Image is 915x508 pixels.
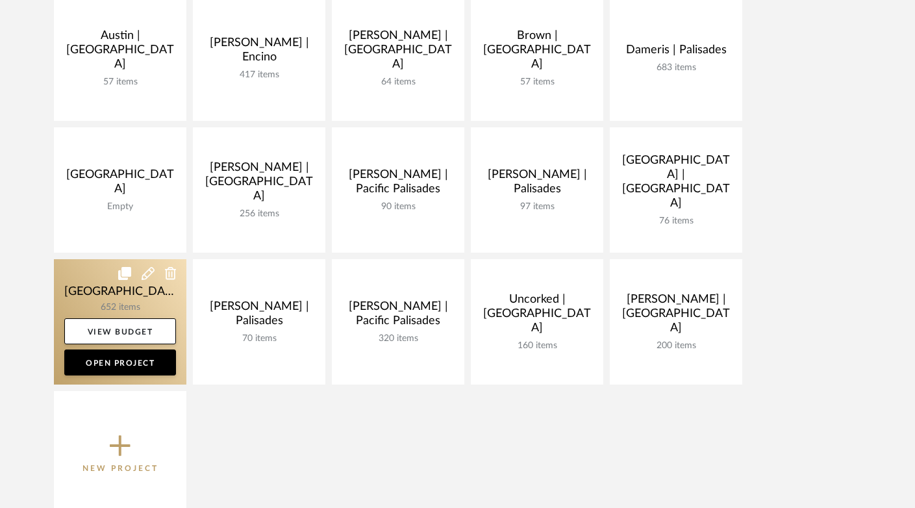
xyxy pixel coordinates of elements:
[620,292,732,340] div: [PERSON_NAME] | [GEOGRAPHIC_DATA]
[64,318,176,344] a: View Budget
[203,299,315,333] div: [PERSON_NAME] | Palisades
[342,29,454,77] div: [PERSON_NAME] | [GEOGRAPHIC_DATA]
[342,77,454,88] div: 64 items
[620,62,732,73] div: 683 items
[342,299,454,333] div: [PERSON_NAME] | Pacific Palisades
[342,168,454,201] div: [PERSON_NAME] | Pacific Palisades
[620,340,732,351] div: 200 items
[203,36,315,70] div: [PERSON_NAME] | Encino
[481,168,593,201] div: [PERSON_NAME] | Palisades
[82,462,158,475] p: New Project
[64,201,176,212] div: Empty
[481,29,593,77] div: Brown | [GEOGRAPHIC_DATA]
[481,201,593,212] div: 97 items
[620,216,732,227] div: 76 items
[342,333,454,344] div: 320 items
[64,77,176,88] div: 57 items
[481,340,593,351] div: 160 items
[203,333,315,344] div: 70 items
[203,160,315,209] div: [PERSON_NAME] | [GEOGRAPHIC_DATA]
[620,43,732,62] div: Dameris | Palisades
[203,70,315,81] div: 417 items
[64,29,176,77] div: Austin | [GEOGRAPHIC_DATA]
[620,153,732,216] div: [GEOGRAPHIC_DATA] | [GEOGRAPHIC_DATA]
[203,209,315,220] div: 256 items
[481,77,593,88] div: 57 items
[481,292,593,340] div: Uncorked | [GEOGRAPHIC_DATA]
[64,168,176,201] div: [GEOGRAPHIC_DATA]
[64,349,176,375] a: Open Project
[342,201,454,212] div: 90 items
